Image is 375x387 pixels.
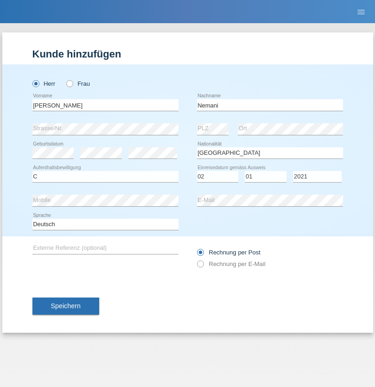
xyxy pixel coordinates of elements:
input: Rechnung per Post [197,249,203,260]
input: Frau [66,80,72,86]
input: Rechnung per E-Mail [197,260,203,272]
label: Rechnung per E-Mail [197,260,266,267]
a: menu [352,9,370,14]
i: menu [356,7,366,17]
button: Speichern [32,298,99,315]
label: Frau [66,80,90,87]
span: Speichern [51,302,81,310]
label: Herr [32,80,56,87]
label: Rechnung per Post [197,249,261,256]
input: Herr [32,80,38,86]
h1: Kunde hinzufügen [32,48,343,60]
